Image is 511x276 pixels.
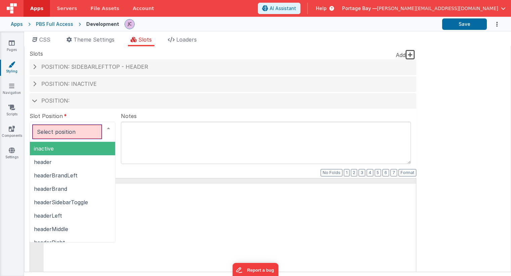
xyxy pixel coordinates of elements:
span: Servers [57,5,77,12]
span: [PERSON_NAME][EMAIL_ADDRESS][DOMAIN_NAME] [377,5,498,12]
span: Slots [30,50,43,58]
span: headerLeft [34,212,62,219]
button: 5 [375,169,381,176]
span: headerSidebarToggle [34,199,88,206]
span: Slot Position [30,112,63,120]
span: Loaders [176,36,197,43]
div: Apps [11,21,23,27]
span: headerBrand [34,185,67,192]
span: headerBrandLeft [34,172,78,179]
button: 4 [367,169,373,176]
span: File Assets [91,5,120,12]
img: 5d1ca2343d4fbe88511ed98663e9c5d3 [125,19,134,29]
button: 7 [390,169,397,176]
button: Options [487,17,500,31]
button: AI Assistant [258,3,300,14]
button: Format [399,169,416,176]
button: Portage Bay — [PERSON_NAME][EMAIL_ADDRESS][DOMAIN_NAME] [342,5,506,12]
button: No Folds [321,169,342,176]
span: Apps [30,5,43,12]
span: CSS [39,36,50,43]
button: Save [442,18,487,30]
input: Select position [33,125,102,139]
span: Portage Bay — [342,5,377,12]
div: PBS Full Access [36,21,73,27]
span: AI Assistant [270,5,296,12]
span: Position: inactive [41,80,97,87]
span: Theme Settings [74,36,114,43]
span: Add [396,52,406,58]
span: headerMiddle [34,226,68,232]
span: header [34,159,52,165]
button: 3 [359,169,365,176]
span: Position: sidebarLeftTop - header [41,63,148,70]
button: 1 [344,169,350,176]
span: Notes [121,112,137,120]
span: Slots [138,36,152,43]
button: 2 [351,169,357,176]
span: headerRight [34,239,65,246]
button: 6 [382,169,389,176]
span: Help [316,5,327,12]
div: Development [86,21,119,27]
span: Position: [41,97,69,104]
span: inactive [34,145,54,152]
